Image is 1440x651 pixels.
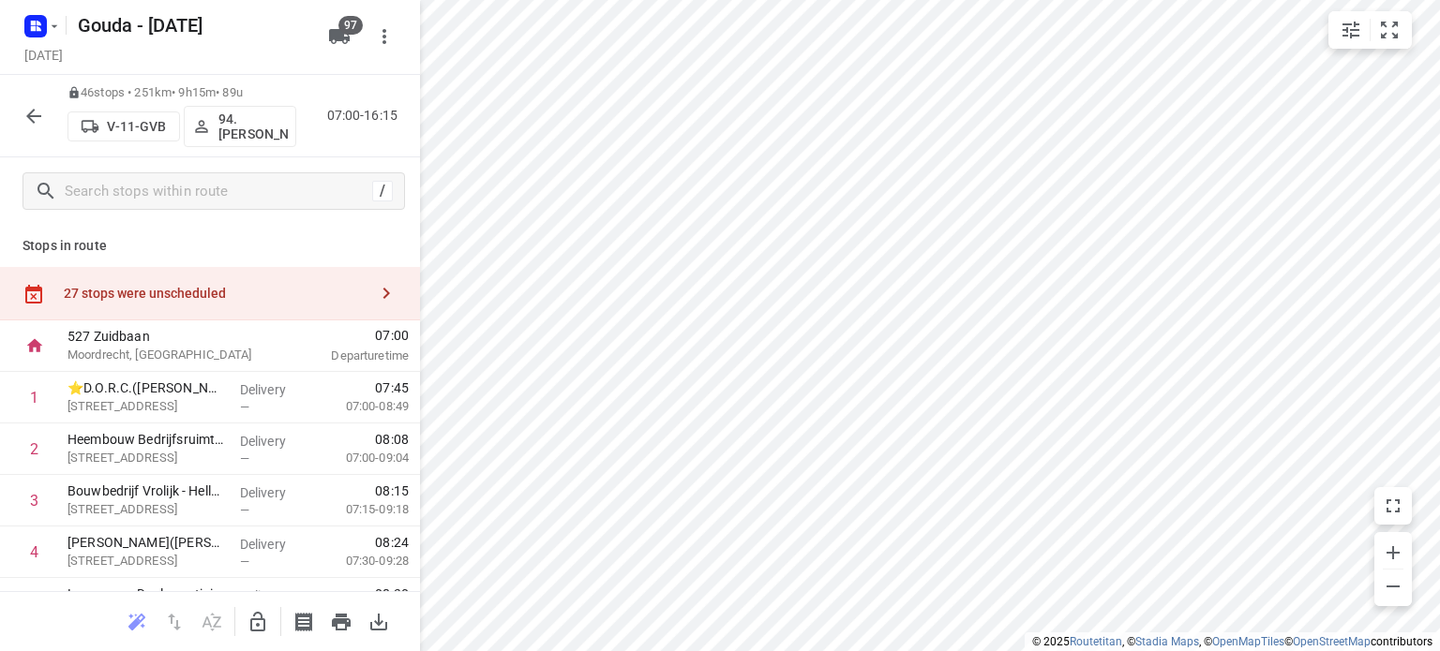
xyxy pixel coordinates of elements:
div: 3 [30,492,38,510]
p: 94.[PERSON_NAME] [218,111,288,141]
p: Louwman - Dealervestiging Toyota en Peugeot(Manon van Leeuwen-Feenstra (WIJZIGINGEN ALLEEN VIA MA... [67,584,225,603]
span: Reverse route [156,612,193,629]
p: 07:15-09:18 [316,500,409,519]
div: small contained button group [1328,11,1412,49]
p: 07:00-09:04 [316,449,409,467]
p: Departure time [285,347,409,365]
p: Voltaweg 3, Hellevoetsluis [67,449,225,467]
button: 97 [321,18,358,55]
p: Heembouw Bedrijfsruimten Zuid B.V.(Julian Slingerland) [67,430,225,449]
button: Map settings [1332,11,1370,49]
h5: Project date [17,44,70,66]
span: Sort by time window [193,612,231,629]
p: Delivery [240,432,309,451]
p: 07:00-16:15 [327,106,405,126]
a: OpenMapTiles [1212,635,1284,648]
span: 08:24 [375,533,409,552]
li: © 2025 , © , © © contributors [1032,635,1432,648]
input: Search stops within route [65,177,372,206]
span: — [240,400,249,414]
div: 1 [30,389,38,407]
div: 4 [30,543,38,561]
a: Stadia Maps [1135,635,1199,648]
p: 46 stops • 251km • 9h15m • 89u [67,84,296,102]
p: Stops in route [22,236,397,256]
span: 08:30 [375,584,409,603]
button: More [366,18,403,55]
span: 07:00 [285,326,409,345]
p: 07:00-08:49 [316,397,409,416]
a: OpenStreetMap [1293,635,1371,648]
button: 94.[PERSON_NAME] [184,106,296,147]
p: ⭐D.O.R.C.(Diana Brandsema Petro) [67,378,225,397]
span: 08:15 [375,481,409,500]
p: [STREET_ADDRESS] [67,397,225,416]
p: Delivery [240,535,309,554]
button: Fit zoom [1371,11,1408,49]
span: Print route [322,612,360,629]
p: Delivery [240,483,309,502]
span: 08:08 [375,430,409,449]
p: V-11-GVB [107,119,166,134]
span: — [240,451,249,466]
p: Delivery [240,586,309,605]
span: — [240,503,249,517]
p: Marconiweg 2, Hellevoetsluis [67,552,225,570]
div: / [372,181,393,201]
span: Download route [360,612,397,629]
button: V-11-GVB [67,111,180,141]
span: Print shipping labels [285,612,322,629]
p: Delivery [240,380,309,399]
button: Unlock route [239,603,277,641]
span: Reoptimize route [118,612,156,629]
p: 07:30-09:28 [316,552,409,570]
p: Bouwbedrijf Vrolijk - Hellevoetsluis(Leon de Groot) [67,481,225,500]
p: Voltaweg 41, Hellevoetsluis [67,500,225,519]
p: 527 Zuidbaan [67,327,262,346]
h5: Rename [70,10,313,40]
span: 97 [338,16,363,35]
div: 2 [30,440,38,458]
span: — [240,555,249,569]
p: Moordrecht, [GEOGRAPHIC_DATA] [67,346,262,364]
a: Routetitan [1070,635,1122,648]
p: Ludvig Svensson(Sander de Munnik) [67,533,225,552]
span: 07:45 [375,378,409,397]
div: 27 stops were unscheduled [64,286,367,301]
